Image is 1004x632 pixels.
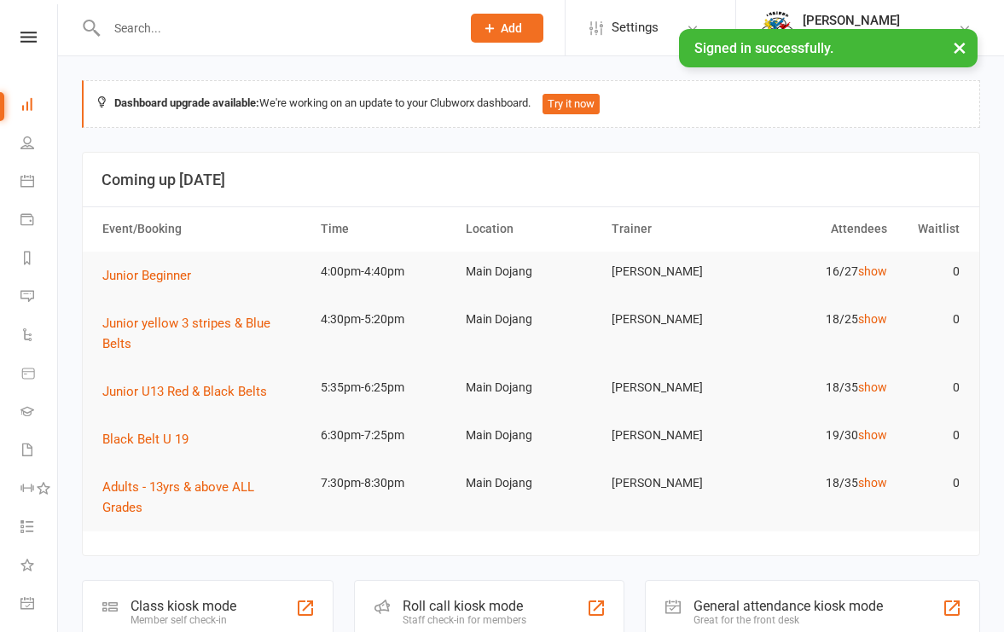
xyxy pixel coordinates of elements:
td: [PERSON_NAME] [604,368,750,408]
div: Staff check-in for members [403,614,526,626]
div: Roll call kiosk mode [403,598,526,614]
span: Junior Beginner [102,268,191,283]
a: show [858,264,887,278]
td: 0 [895,299,967,339]
td: Main Dojang [458,415,604,455]
td: 18/25 [749,299,895,339]
th: Attendees [749,207,895,251]
button: Adults - 13yrs & above ALL Grades [102,477,305,518]
th: Waitlist [895,207,967,251]
th: Location [458,207,604,251]
td: 0 [895,368,967,408]
span: Add [501,21,522,35]
span: Settings [612,9,659,47]
td: 4:00pm-4:40pm [313,252,459,292]
button: Add [471,14,543,43]
td: 18/35 [749,463,895,503]
td: Main Dojang [458,299,604,339]
td: 0 [895,415,967,455]
th: Time [313,207,459,251]
div: Member self check-in [131,614,236,626]
td: 0 [895,463,967,503]
td: 18/35 [749,368,895,408]
a: Product Sales [20,356,59,394]
td: 5:35pm-6:25pm [313,368,459,408]
th: Event/Booking [95,207,313,251]
span: Signed in successfully. [694,40,833,56]
h3: Coming up [DATE] [102,171,960,188]
a: show [858,476,887,490]
button: Try it now [543,94,600,114]
td: Main Dojang [458,252,604,292]
div: Great for the front desk [694,614,883,626]
td: 19/30 [749,415,895,455]
a: Reports [20,241,59,279]
img: thumb_image1638236014.png [760,11,794,45]
a: General attendance kiosk mode [20,586,59,624]
input: Search... [102,16,449,40]
td: 4:30pm-5:20pm [313,299,459,339]
strong: Dashboard upgrade available: [114,96,259,109]
span: Junior U13 Red & Black Belts [102,384,267,399]
a: show [858,312,887,326]
a: show [858,428,887,442]
td: [PERSON_NAME] [604,463,750,503]
button: Junior yellow 3 stripes & Blue Belts [102,313,305,354]
span: Black Belt U 19 [102,432,189,447]
div: Class kiosk mode [131,598,236,614]
button: Junior Beginner [102,265,203,286]
button: × [944,29,975,66]
td: Main Dojang [458,368,604,408]
a: Calendar [20,164,59,202]
td: [PERSON_NAME] [604,299,750,339]
button: Black Belt U 19 [102,429,200,449]
a: Payments [20,202,59,241]
button: Junior U13 Red & Black Belts [102,381,279,402]
td: 0 [895,252,967,292]
td: [PERSON_NAME] [604,252,750,292]
a: People [20,125,59,164]
a: show [858,380,887,394]
th: Trainer [604,207,750,251]
a: What's New [20,548,59,586]
span: Junior yellow 3 stripes & Blue Belts [102,316,270,351]
div: [PERSON_NAME] Taekwondo [803,28,958,43]
td: 16/27 [749,252,895,292]
td: 7:30pm-8:30pm [313,463,459,503]
a: Dashboard [20,87,59,125]
div: General attendance kiosk mode [694,598,883,614]
td: [PERSON_NAME] [604,415,750,455]
td: 6:30pm-7:25pm [313,415,459,455]
span: Adults - 13yrs & above ALL Grades [102,479,254,515]
td: Main Dojang [458,463,604,503]
div: [PERSON_NAME] [803,13,958,28]
div: We're working on an update to your Clubworx dashboard. [82,80,980,128]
